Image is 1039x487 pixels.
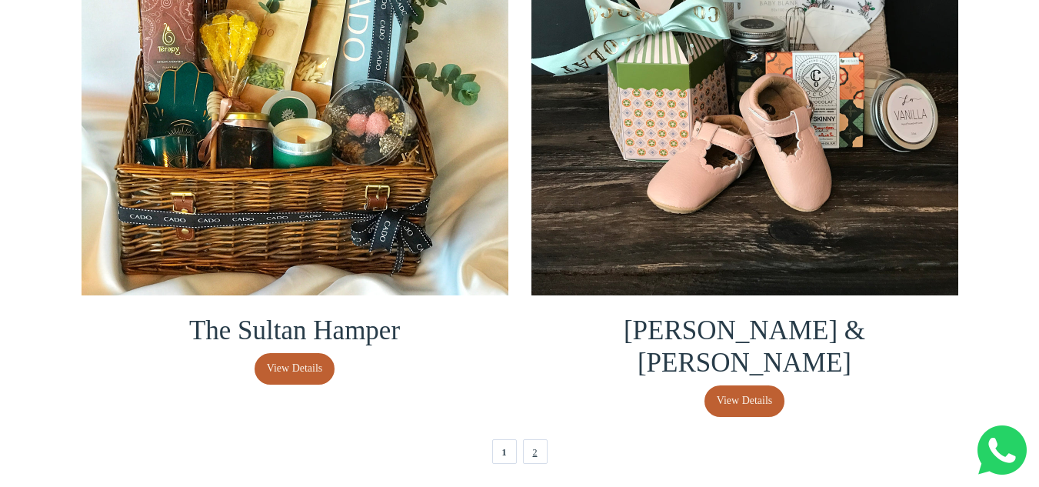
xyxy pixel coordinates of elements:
[523,439,548,464] a: 2
[717,392,773,409] span: View Details
[267,360,323,377] span: View Details
[704,385,785,417] a: View Details
[255,353,335,385] a: View Details
[82,315,508,347] h3: The Sultan Hamper
[977,425,1027,475] img: Whatsapp
[531,315,958,379] h3: [PERSON_NAME] & [PERSON_NAME]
